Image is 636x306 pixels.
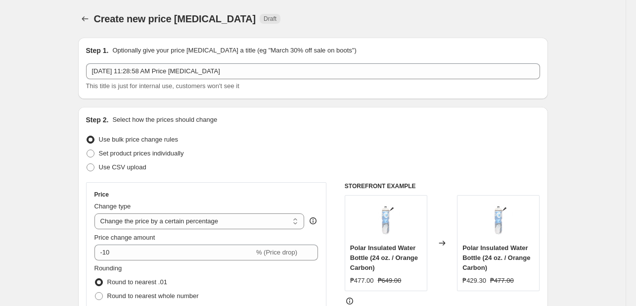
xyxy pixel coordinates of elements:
[462,276,486,286] div: ₱429.30
[94,13,256,24] span: Create new price [MEDICAL_DATA]
[78,12,92,26] button: Price change jobs
[107,278,167,286] span: Round to nearest .01
[350,276,374,286] div: ₱477.00
[345,182,540,190] h6: STOREFRONT EXAMPLE
[256,249,297,256] span: % (Price drop)
[462,244,530,271] span: Polar Insulated Water Bottle (24 oz. / Orange Carbon)
[479,201,518,240] img: 174437_a_80x.jpg
[490,276,514,286] strike: ₱477.00
[112,46,356,55] p: Optionally give your price [MEDICAL_DATA] a title (eg "March 30% off sale on boots")
[378,276,402,286] strike: ₱649.00
[308,216,318,226] div: help
[86,82,239,90] span: This title is just for internal use, customers won't see it
[94,245,254,260] input: -15
[112,115,217,125] p: Select how the prices should change
[86,46,109,55] h2: Step 1.
[94,203,131,210] span: Change type
[94,234,155,241] span: Price change amount
[94,191,109,199] h3: Price
[350,244,418,271] span: Polar Insulated Water Bottle (24 oz. / Orange Carbon)
[107,292,199,300] span: Round to nearest whole number
[94,264,122,272] span: Rounding
[99,136,178,143] span: Use bulk price change rules
[86,63,540,79] input: 30% off holiday sale
[86,115,109,125] h2: Step 2.
[264,15,276,23] span: Draft
[99,163,146,171] span: Use CSV upload
[366,201,406,240] img: 174437_a_80x.jpg
[99,150,184,157] span: Set product prices individually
